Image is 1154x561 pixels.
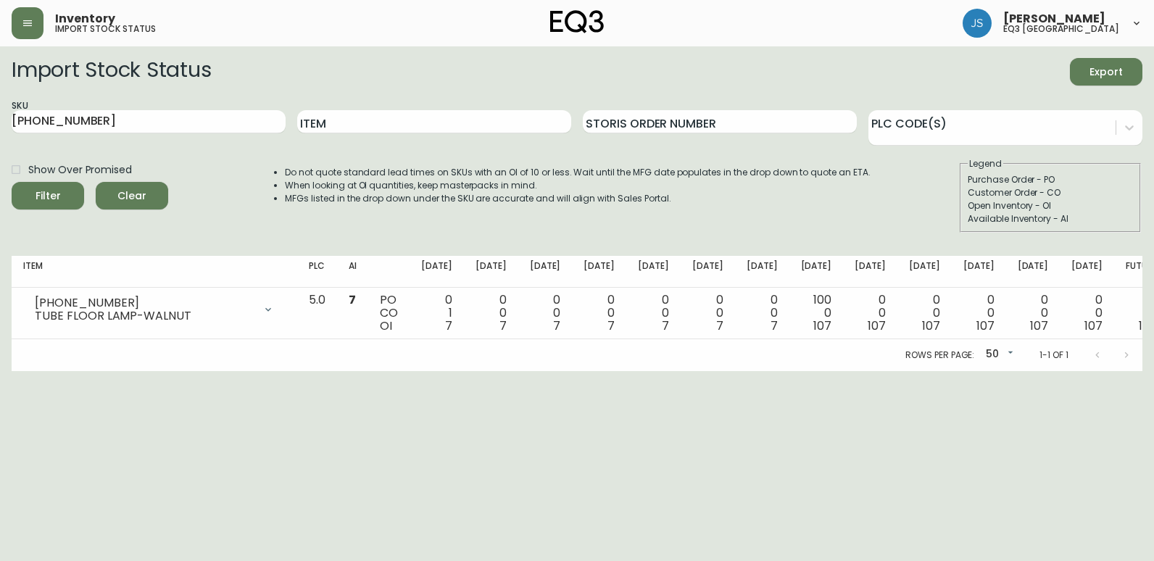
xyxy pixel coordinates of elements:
th: PLC [297,256,337,288]
li: MFGs listed in the drop down under the SKU are accurate and will align with Sales Portal. [285,192,871,205]
th: [DATE] [735,256,789,288]
button: Clear [96,182,168,209]
legend: Legend [968,157,1003,170]
div: 0 0 [1071,294,1103,333]
div: 0 0 [584,294,615,333]
span: 7 [445,317,452,334]
th: [DATE] [1006,256,1060,288]
p: Rows per page: [905,349,974,362]
div: 0 0 [476,294,507,333]
span: 107 [922,317,940,334]
h5: eq3 [GEOGRAPHIC_DATA] [1003,25,1119,33]
div: 0 0 [855,294,886,333]
button: Export [1070,58,1142,86]
p: 1-1 of 1 [1039,349,1068,362]
div: 0 1 [421,294,452,333]
span: [PERSON_NAME] [1003,13,1105,25]
th: [DATE] [681,256,735,288]
th: [DATE] [789,256,844,288]
div: 0 0 [747,294,778,333]
div: 0 0 [1018,294,1049,333]
span: 7 [771,317,778,334]
span: Inventory [55,13,115,25]
div: PO CO [380,294,398,333]
div: Customer Order - CO [968,186,1133,199]
th: AI [337,256,368,288]
th: [DATE] [843,256,897,288]
li: When looking at OI quantities, keep masterpacks in mind. [285,179,871,192]
div: 100 0 [801,294,832,333]
span: 107 [1084,317,1103,334]
div: 0 0 [638,294,669,333]
span: 107 [1030,317,1048,334]
th: [DATE] [626,256,681,288]
div: [PHONE_NUMBER]TUBE FLOOR LAMP-WALNUT [23,294,286,325]
span: 107 [868,317,886,334]
div: Available Inventory - AI [968,212,1133,225]
span: 107 [813,317,831,334]
span: OI [380,317,392,334]
th: Item [12,256,297,288]
span: 7 [716,317,723,334]
h2: Import Stock Status [12,58,211,86]
h5: import stock status [55,25,156,33]
th: [DATE] [952,256,1006,288]
th: [DATE] [897,256,952,288]
span: 7 [553,317,560,334]
div: 0 0 [692,294,723,333]
div: Purchase Order - PO [968,173,1133,186]
th: [DATE] [572,256,626,288]
span: 7 [349,291,356,308]
span: 107 [976,317,995,334]
div: 0 0 [909,294,940,333]
span: Show Over Promised [28,162,132,178]
td: 5.0 [297,288,337,339]
li: Do not quote standard lead times on SKUs with an OI of 10 or less. Wait until the MFG date popula... [285,166,871,179]
div: TUBE FLOOR LAMP-WALNUT [35,309,254,323]
div: 0 0 [963,294,995,333]
span: 7 [662,317,669,334]
div: 0 0 [530,294,561,333]
span: 7 [607,317,615,334]
th: [DATE] [464,256,518,288]
div: 50 [980,343,1016,367]
span: Clear [107,187,157,205]
img: logo [550,10,604,33]
th: [DATE] [410,256,464,288]
div: [PHONE_NUMBER] [35,296,254,309]
span: Export [1082,63,1131,81]
th: [DATE] [518,256,573,288]
img: f82dfefccbffaa8aacc9f3a909cf23c8 [963,9,992,38]
button: Filter [12,182,84,209]
div: Open Inventory - OI [968,199,1133,212]
th: [DATE] [1060,256,1114,288]
span: 7 [499,317,507,334]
